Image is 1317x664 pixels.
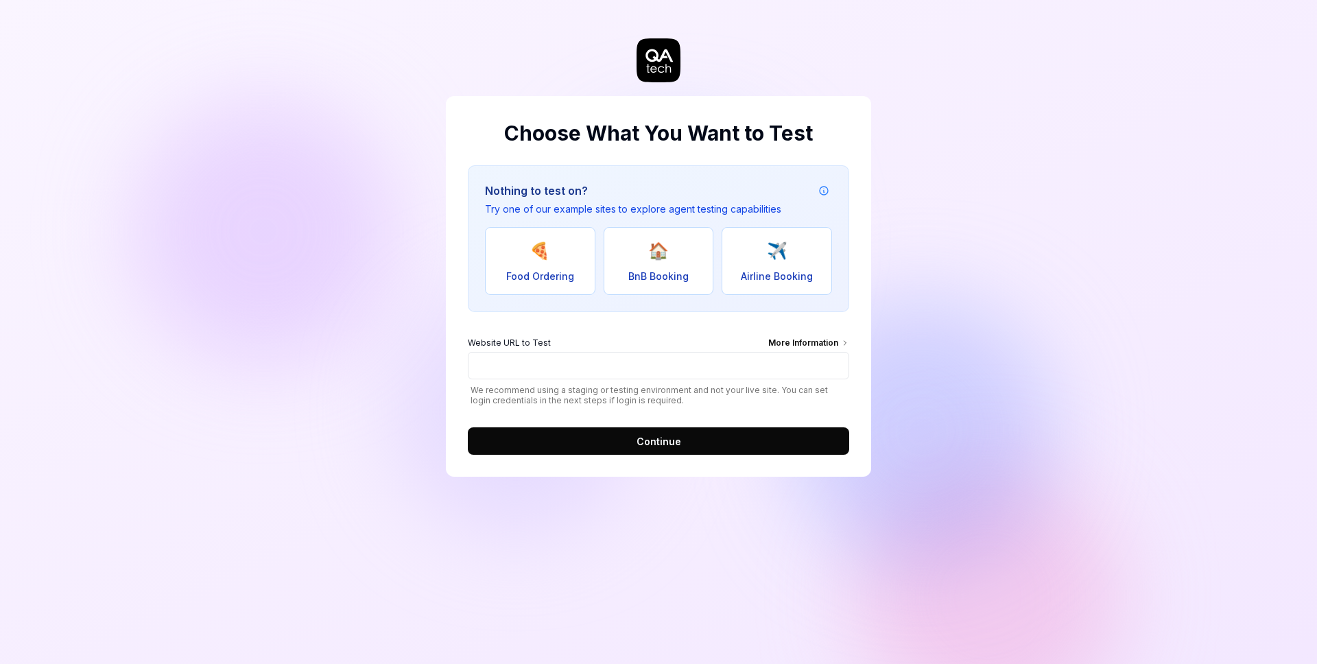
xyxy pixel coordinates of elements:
[741,269,813,283] span: Airline Booking
[722,227,832,295] button: ✈️Airline Booking
[816,182,832,199] button: Example attribution information
[628,269,689,283] span: BnB Booking
[485,182,781,199] h3: Nothing to test on?
[506,269,574,283] span: Food Ordering
[468,385,849,405] span: We recommend using a staging or testing environment and not your live site. You can set login cre...
[468,427,849,455] button: Continue
[768,337,849,352] div: More Information
[648,239,669,263] span: 🏠
[485,227,595,295] button: 🍕Food Ordering
[637,434,681,449] span: Continue
[468,337,551,352] span: Website URL to Test
[485,202,781,216] p: Try one of our example sites to explore agent testing capabilities
[604,227,714,295] button: 🏠BnB Booking
[468,352,849,379] input: Website URL to TestMore Information
[767,239,787,263] span: ✈️
[530,239,550,263] span: 🍕
[468,118,849,149] h2: Choose What You Want to Test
